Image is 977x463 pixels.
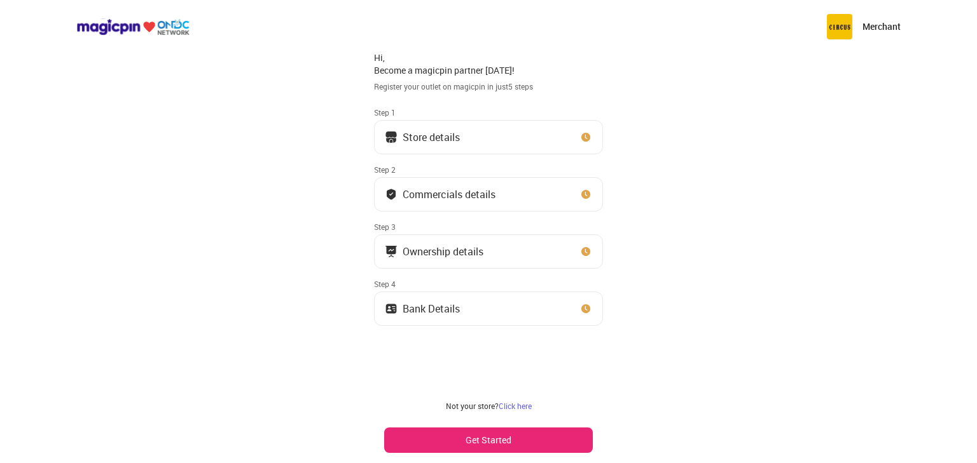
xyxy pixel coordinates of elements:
[385,245,398,258] img: commercials_icon.983f7837.svg
[499,401,532,411] a: Click here
[76,18,190,36] img: ondc-logo-new-small.8a59708e.svg
[579,188,592,201] img: clock_icon_new.67dbf243.svg
[374,234,603,269] button: Ownership details
[374,51,603,76] div: Hi, Become a magicpin partner [DATE]!
[385,188,398,201] img: bank_details_tick.fdc3558c.svg
[446,401,499,411] span: Not your store?
[579,131,592,144] img: clock_icon_new.67dbf243.svg
[374,177,603,211] button: Commercials details
[374,107,603,117] div: Step 1
[403,134,460,140] div: Store details
[863,20,901,33] p: Merchant
[403,248,483,255] div: Ownership details
[374,222,603,232] div: Step 3
[827,14,852,39] img: circus.b677b59b.png
[385,302,398,315] img: ownership_icon.37569ceb.svg
[579,302,592,315] img: clock_icon_new.67dbf243.svg
[374,120,603,154] button: Store details
[374,292,603,326] button: Bank Details
[374,279,603,289] div: Step 4
[385,131,398,144] img: storeIcon.9b1f7264.svg
[374,164,603,175] div: Step 2
[384,427,593,453] button: Get Started
[403,305,460,312] div: Bank Details
[403,191,495,198] div: Commercials details
[374,81,603,92] div: Register your outlet on magicpin in just 5 steps
[579,245,592,258] img: clock_icon_new.67dbf243.svg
